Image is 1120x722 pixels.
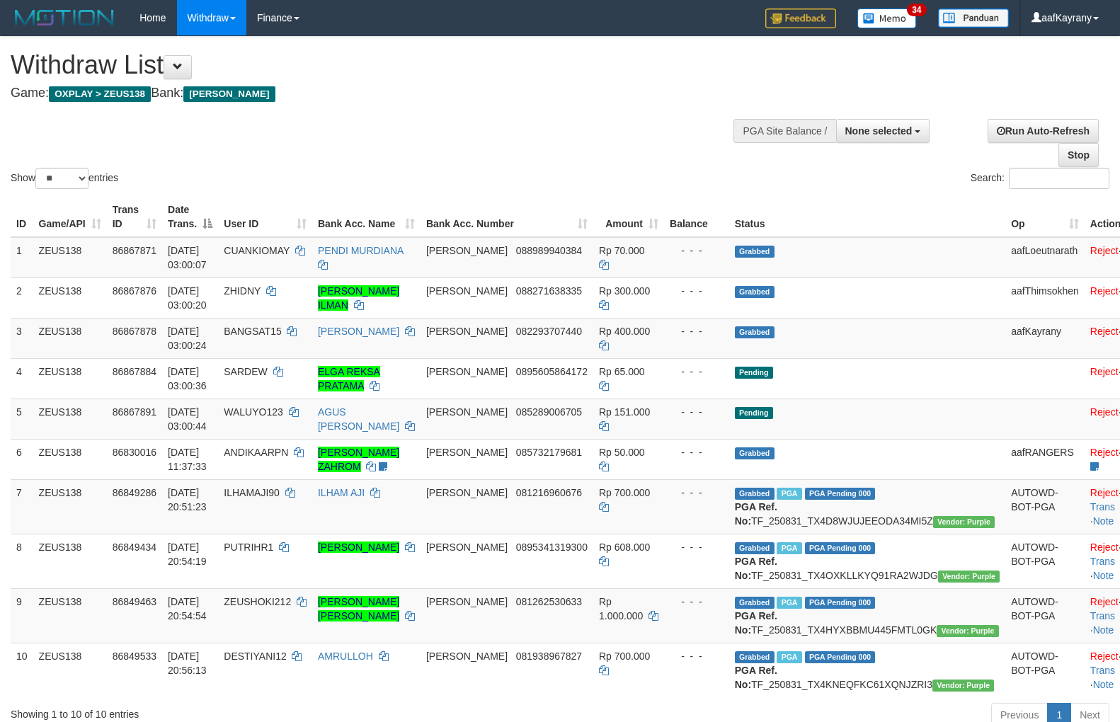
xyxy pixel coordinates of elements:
input: Search: [1009,168,1109,189]
a: Reject [1090,487,1119,498]
a: Note [1093,624,1114,636]
td: 3 [11,318,33,358]
td: ZEUS138 [33,277,107,318]
th: Game/API: activate to sort column ascending [33,197,107,237]
span: Grabbed [735,488,775,500]
span: [PERSON_NAME] [426,245,508,256]
td: aafKayrany [1005,318,1085,358]
span: [PERSON_NAME] [426,326,508,337]
a: Note [1093,515,1114,527]
td: ZEUS138 [33,399,107,439]
td: 7 [11,479,33,534]
span: Copy 085289006705 to clipboard [516,406,582,418]
td: TF_250831_TX4KNEQFKC61XQNJZRI3 [729,643,1005,697]
span: [DATE] 03:00:36 [168,366,207,391]
div: - - - [670,595,724,609]
div: - - - [670,649,724,663]
span: [DATE] 03:00:24 [168,326,207,351]
th: Balance [664,197,729,237]
a: AMRULLOH [318,651,373,662]
a: ELGA REKSA PRATAMA [318,366,380,391]
span: PGA Pending [805,542,876,554]
a: Stop [1058,143,1099,167]
span: WALUYO123 [224,406,283,418]
span: 86867891 [113,406,156,418]
div: - - - [670,540,724,554]
span: Grabbed [735,597,775,609]
th: Date Trans.: activate to sort column descending [162,197,218,237]
td: 5 [11,399,33,439]
span: [DATE] 03:00:20 [168,285,207,311]
td: AUTOWD-BOT-PGA [1005,479,1085,534]
th: Amount: activate to sort column ascending [593,197,664,237]
span: [PERSON_NAME] [426,596,508,607]
div: - - - [670,243,724,258]
th: Op: activate to sort column ascending [1005,197,1085,237]
div: - - - [670,486,724,500]
div: - - - [670,324,724,338]
th: Bank Acc. Name: activate to sort column ascending [312,197,421,237]
td: ZEUS138 [33,318,107,358]
span: Marked by aafRornrotha [777,488,801,500]
span: PGA Pending [805,488,876,500]
span: [DATE] 11:37:33 [168,447,207,472]
th: Status [729,197,1005,237]
span: [DATE] 03:00:07 [168,245,207,270]
div: - - - [670,365,724,379]
a: Reject [1090,406,1119,418]
span: PGA Pending [805,597,876,609]
select: Showentries [35,168,88,189]
span: 86849533 [113,651,156,662]
b: PGA Ref. No: [735,610,777,636]
img: Button%20Memo.svg [857,8,917,28]
td: 6 [11,439,33,479]
a: Reject [1090,447,1119,458]
div: PGA Site Balance / [733,119,835,143]
a: Reject [1090,541,1119,553]
span: 86867876 [113,285,156,297]
a: Reject [1090,366,1119,377]
td: TF_250831_TX4OXKLLKYQ91RA2WJDG [729,534,1005,588]
td: 10 [11,643,33,697]
span: [PERSON_NAME] [426,406,508,418]
th: Bank Acc. Number: activate to sort column ascending [421,197,593,237]
a: ILHAM AJI [318,487,365,498]
label: Search: [971,168,1109,189]
span: Rp 300.000 [599,285,650,297]
span: DESTIYANI12 [224,651,286,662]
a: [PERSON_NAME] ZAHROM [318,447,399,472]
td: TF_250831_TX4D8WJUJEEODA34MI5Z [729,479,1005,534]
h4: Game: Bank: [11,86,733,101]
b: PGA Ref. No: [735,665,777,690]
span: None selected [845,125,913,137]
span: [DATE] 20:54:54 [168,596,207,621]
td: 9 [11,588,33,643]
span: Vendor URL: https://trx4.1velocity.biz [937,625,998,637]
span: Rp 700.000 [599,487,650,498]
td: 1 [11,237,33,278]
div: Showing 1 to 10 of 10 entries [11,701,456,721]
td: aafRANGERS [1005,439,1085,479]
td: 8 [11,534,33,588]
a: [PERSON_NAME] [318,326,399,337]
th: ID [11,197,33,237]
b: PGA Ref. No: [735,556,777,581]
b: PGA Ref. No: [735,501,777,527]
span: Copy 088271638335 to clipboard [516,285,582,297]
td: aafLoeutnarath [1005,237,1085,278]
span: Copy 081262530633 to clipboard [516,596,582,607]
a: [PERSON_NAME] [PERSON_NAME] [318,596,399,621]
td: ZEUS138 [33,237,107,278]
span: [PERSON_NAME] [426,447,508,458]
span: [PERSON_NAME] [183,86,275,102]
img: MOTION_logo.png [11,7,118,28]
div: - - - [670,405,724,419]
span: Vendor URL: https://trx4.1velocity.biz [933,516,995,528]
span: 86867878 [113,326,156,337]
span: PUTRIHR1 [224,541,273,553]
span: Rp 400.000 [599,326,650,337]
td: ZEUS138 [33,479,107,534]
span: Rp 608.000 [599,541,650,553]
span: ANDIKAARPN [224,447,288,458]
span: OXPLAY > ZEUS138 [49,86,151,102]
